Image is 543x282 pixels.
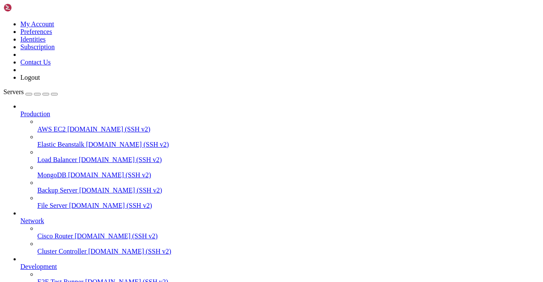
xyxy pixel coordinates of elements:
a: Identities [20,36,46,43]
a: Preferences [20,28,52,35]
span: Elastic Beanstalk [37,141,84,148]
span: [DOMAIN_NAME] (SSH v2) [79,187,162,194]
li: Elastic Beanstalk [DOMAIN_NAME] (SSH v2) [37,133,540,148]
span: Backup Server [37,187,78,194]
span: [DOMAIN_NAME] (SSH v2) [68,171,151,179]
img: Shellngn [3,3,52,12]
li: Load Balancer [DOMAIN_NAME] (SSH v2) [37,148,540,164]
a: Load Balancer [DOMAIN_NAME] (SSH v2) [37,156,540,164]
span: Servers [3,88,24,95]
a: Backup Server [DOMAIN_NAME] (SSH v2) [37,187,540,194]
span: AWS EC2 [37,126,66,133]
a: Elastic Beanstalk [DOMAIN_NAME] (SSH v2) [37,141,540,148]
span: [DOMAIN_NAME] (SSH v2) [75,232,158,240]
span: Load Balancer [37,156,77,163]
a: Cisco Router [DOMAIN_NAME] (SSH v2) [37,232,540,240]
span: [DOMAIN_NAME] (SSH v2) [86,141,169,148]
a: Cluster Controller [DOMAIN_NAME] (SSH v2) [37,248,540,255]
span: [DOMAIN_NAME] (SSH v2) [69,202,152,209]
a: File Server [DOMAIN_NAME] (SSH v2) [37,202,540,209]
a: Subscription [20,43,55,50]
a: AWS EC2 [DOMAIN_NAME] (SSH v2) [37,126,540,133]
a: Production [20,110,540,118]
span: Cluster Controller [37,248,87,255]
span: Cisco Router [37,232,73,240]
a: Logout [20,74,40,81]
a: Contact Us [20,59,51,66]
span: Production [20,110,50,117]
li: MongoDB [DOMAIN_NAME] (SSH v2) [37,164,540,179]
li: Production [20,103,540,209]
a: MongoDB [DOMAIN_NAME] (SSH v2) [37,171,540,179]
span: Network [20,217,44,224]
span: [DOMAIN_NAME] (SSH v2) [79,156,162,163]
span: MongoDB [37,171,66,179]
span: Development [20,263,57,270]
span: [DOMAIN_NAME] (SSH v2) [67,126,151,133]
span: File Server [37,202,67,209]
a: Network [20,217,540,225]
li: Backup Server [DOMAIN_NAME] (SSH v2) [37,179,540,194]
span: [DOMAIN_NAME] (SSH v2) [88,248,171,255]
li: Cisco Router [DOMAIN_NAME] (SSH v2) [37,225,540,240]
li: File Server [DOMAIN_NAME] (SSH v2) [37,194,540,209]
li: Cluster Controller [DOMAIN_NAME] (SSH v2) [37,240,540,255]
a: My Account [20,20,54,28]
li: AWS EC2 [DOMAIN_NAME] (SSH v2) [37,118,540,133]
a: Development [20,263,540,271]
li: Network [20,209,540,255]
a: Servers [3,88,58,95]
